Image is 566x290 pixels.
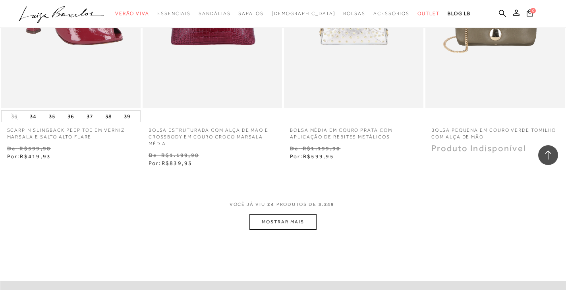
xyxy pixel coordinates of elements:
[161,152,199,158] small: R$1.199,90
[143,122,282,147] a: BOLSA ESTRUTURADA COM ALÇA DE MÃO E CROSSBODY EM COURO CROCO MARSALA MÉDIA
[524,9,535,19] button: 0
[84,111,95,122] button: 37
[238,6,263,21] a: categoryNavScreenReaderText
[199,6,230,21] a: categoryNavScreenReaderText
[149,152,157,158] small: De
[431,143,526,153] span: Produto Indisponível
[9,113,20,120] button: 33
[238,11,263,16] span: Sapatos
[373,6,410,21] a: categoryNavScreenReaderText
[199,11,230,16] span: Sandálias
[417,6,440,21] a: categoryNavScreenReaderText
[343,6,365,21] a: categoryNavScreenReaderText
[272,6,336,21] a: noSubCategoriesText
[417,11,440,16] span: Outlet
[27,111,39,122] button: 34
[373,11,410,16] span: Acessórios
[303,145,340,152] small: R$1.199,90
[157,11,191,16] span: Essenciais
[530,8,536,13] span: 0
[149,160,193,166] span: Por:
[19,145,51,152] small: R$599,90
[448,6,471,21] a: BLOG LB
[303,153,334,159] span: R$599,95
[7,145,15,152] small: De
[230,202,337,207] span: VOCÊ JÁ VIU PRODUTOS DE
[343,11,365,16] span: Bolsas
[272,11,336,16] span: [DEMOGRAPHIC_DATA]
[319,202,335,207] span: 3.249
[425,122,565,140] a: BOLSA PEQUENA EM COURO VERDE TOMILHO COM ALÇA DE MÃO
[115,6,149,21] a: categoryNavScreenReaderText
[448,11,471,16] span: BLOG LB
[290,153,334,159] span: Por:
[267,202,274,207] span: 24
[157,6,191,21] a: categoryNavScreenReaderText
[122,111,133,122] button: 39
[20,153,51,159] span: R$419,93
[284,122,423,140] a: BOLSA MÉDIA EM COURO PRATA COM APLICAÇÃO DE REBITES METÁLICOS
[249,214,316,230] button: MOSTRAR MAIS
[290,145,298,152] small: De
[162,160,193,166] span: R$839,93
[65,111,76,122] button: 36
[46,111,58,122] button: 35
[103,111,114,122] button: 38
[7,153,51,159] span: Por:
[115,11,149,16] span: Verão Viva
[1,122,141,140] a: SCARPIN SLINGBACK PEEP TOE EM VERNIZ MARSALA E SALTO ALTO FLARE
